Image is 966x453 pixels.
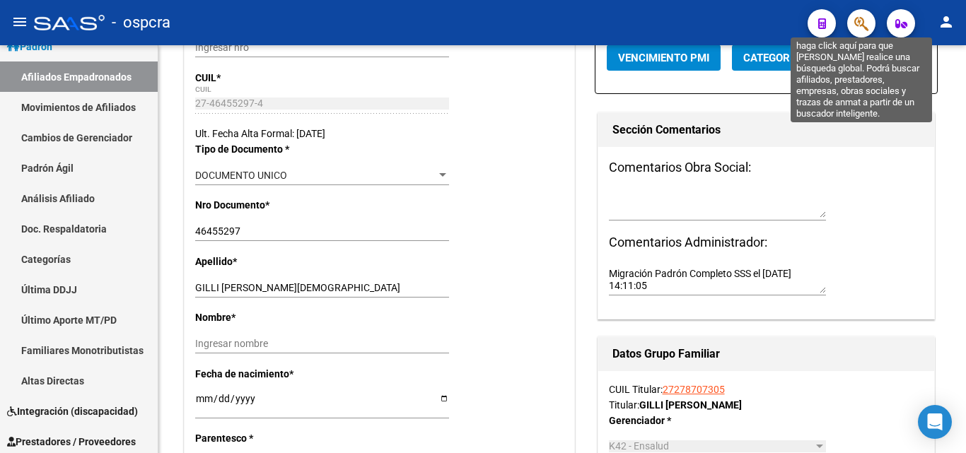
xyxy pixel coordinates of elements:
p: Tipo de Documento * [195,141,305,157]
mat-icon: menu [11,13,28,30]
span: DOCUMENTO UNICO [195,170,287,181]
span: Integración (discapacidad) [7,404,138,419]
div: CUIL Titular: Titular: [609,382,924,413]
h3: Comentarios Obra Social: [609,158,924,177]
a: 27278707305 [663,384,725,395]
p: Nro Documento [195,197,305,213]
span: Categoria [743,52,800,64]
h1: Datos Grupo Familiar [612,343,920,365]
strong: GILLI [PERSON_NAME] [639,399,742,411]
p: CUIL [195,70,305,86]
h3: Comentarios Administrador: [609,233,924,252]
p: Parentesco * [195,430,305,446]
span: K42 - Ensalud [609,440,669,452]
button: Categoria [732,45,811,71]
p: Apellido [195,254,305,269]
span: Vencimiento PMI [618,52,709,64]
mat-icon: person [938,13,955,30]
div: Ult. Fecha Alta Formal: [DATE] [195,126,564,141]
h1: Sección Comentarios [612,119,920,141]
p: Gerenciador * [609,413,716,428]
span: - ospcra [112,7,170,38]
p: Fecha de nacimiento [195,366,305,382]
p: Nombre [195,310,305,325]
span: Prestadores / Proveedores [7,434,136,449]
span: Padrón [7,39,52,54]
button: Vencimiento PMI [607,45,721,71]
div: Open Intercom Messenger [918,405,952,439]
